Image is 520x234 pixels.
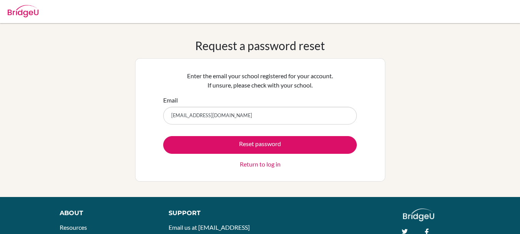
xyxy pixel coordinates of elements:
[60,224,87,231] a: Resources
[163,136,357,154] button: Reset password
[163,96,178,105] label: Email
[195,39,325,52] h1: Request a password reset
[163,71,357,90] p: Enter the email your school registered for your account. If unsure, please check with your school.
[403,209,434,221] img: logo_white@2x-f4f0deed5e89b7ecb1c2cc34c3e3d731f90f0f143d5ea2071677605dd97b5244.png
[240,160,281,169] a: Return to log in
[8,5,38,17] img: Bridge-U
[169,209,252,218] div: Support
[60,209,151,218] div: About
